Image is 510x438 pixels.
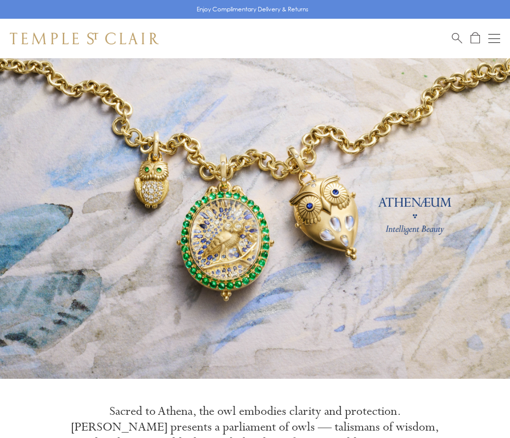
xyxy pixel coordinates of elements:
button: Open navigation [488,33,500,44]
p: Enjoy Complimentary Delivery & Returns [197,4,308,14]
a: Open Shopping Bag [471,32,480,44]
a: Search [452,32,462,44]
img: Temple St. Clair [10,33,159,44]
